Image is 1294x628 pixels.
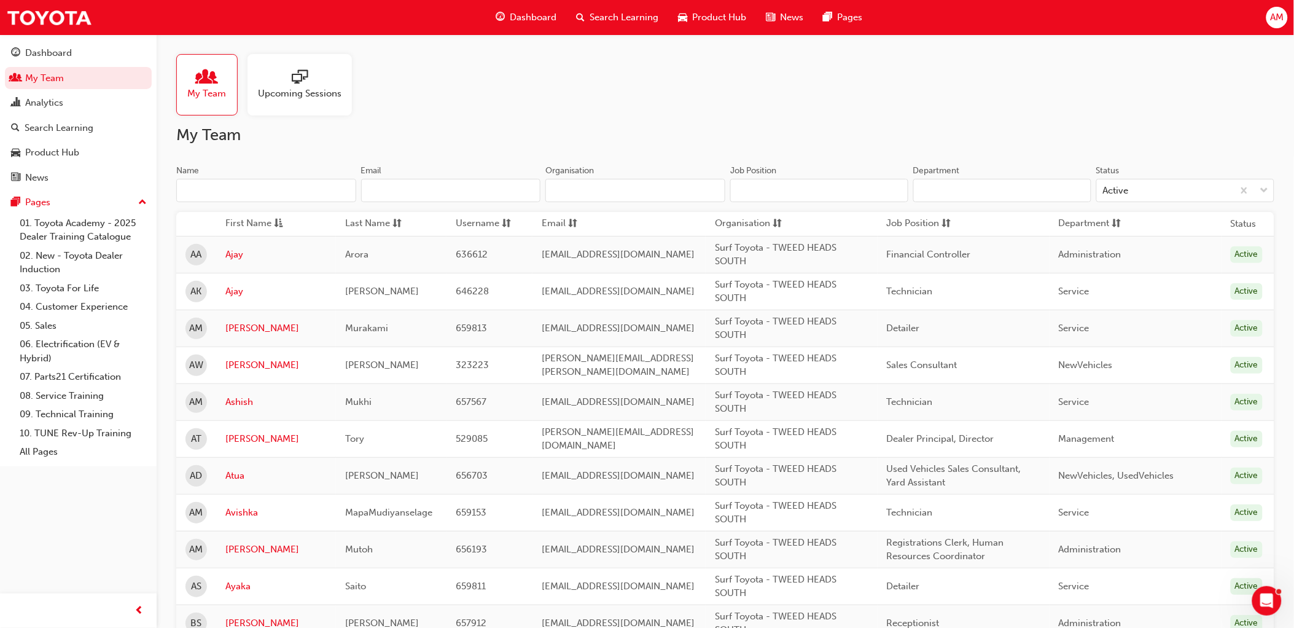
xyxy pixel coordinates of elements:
span: Surf Toyota - TWEED HEADS SOUTH [715,463,836,489]
span: sorting-icon [568,216,577,232]
span: AA [191,248,202,262]
a: news-iconNews [756,5,813,30]
button: Pages [5,191,152,214]
span: Surf Toyota - TWEED HEADS SOUTH [715,574,836,599]
h2: My Team [176,125,1274,145]
span: pages-icon [11,197,20,208]
a: 06. Electrification (EV & Hybrid) [15,335,152,367]
span: NewVehicles [1059,359,1113,371]
span: [EMAIL_ADDRESS][DOMAIN_NAME] [542,396,695,407]
div: Active [1103,184,1129,198]
div: News [25,171,49,185]
span: [EMAIL_ADDRESS][DOMAIN_NAME] [542,323,695,334]
span: search-icon [576,10,585,25]
span: AK [191,285,202,299]
span: Arora [345,249,368,260]
a: Ayaka [225,579,327,594]
div: Department [913,165,960,177]
span: prev-icon [135,603,144,619]
span: sorting-icon [392,216,402,232]
span: [EMAIL_ADDRESS][DOMAIN_NAME] [542,470,695,481]
iframe: Intercom live chat [1252,586,1282,616]
span: AM [190,395,203,409]
span: 657567 [456,396,486,407]
a: [PERSON_NAME] [225,321,327,336]
a: Upcoming Sessions [247,54,362,116]
span: AD [190,469,203,483]
a: 09. Technical Training [15,405,152,424]
a: 07. Parts21 Certification [15,367,152,387]
span: [PERSON_NAME] [345,286,419,297]
span: Technician [887,396,933,407]
span: 656703 [456,470,488,481]
span: Search Learning [590,10,658,25]
div: Job Position [730,165,776,177]
span: AM [190,321,203,336]
input: Department [913,179,1091,202]
span: MapaMudiyanselage [345,507,432,518]
div: Active [1231,357,1263,374]
span: [PERSON_NAME] [345,359,419,371]
span: news-icon [766,10,775,25]
span: Service [1059,581,1089,592]
span: Detailer [887,581,920,592]
a: [PERSON_NAME] [225,543,327,557]
span: 646228 [456,286,489,297]
div: Active [1231,394,1263,410]
span: Technician [887,507,933,518]
span: Financial Controller [887,249,971,260]
span: sorting-icon [942,216,951,232]
a: 01. Toyota Academy - 2025 Dealer Training Catalogue [15,214,152,246]
div: Search Learning [25,121,93,135]
span: Used Vehicles Sales Consultant, Yard Assistant [887,463,1021,489]
span: sessionType_ONLINE_URL-icon [292,69,308,87]
span: asc-icon [274,216,283,232]
span: [PERSON_NAME] [345,470,419,481]
span: AS [191,579,201,594]
a: Ajay [225,285,327,299]
span: NewVehicles, UsedVehicles [1059,470,1174,481]
span: sorting-icon [773,216,782,232]
span: car-icon [11,147,20,159]
span: [PERSON_NAME][EMAIL_ADDRESS][DOMAIN_NAME] [542,426,694,452]
input: Email [361,179,541,202]
span: Technician [887,286,933,297]
span: Email [542,216,566,232]
a: My Team [5,67,152,90]
span: [EMAIL_ADDRESS][DOMAIN_NAME] [542,581,695,592]
a: Ajay [225,248,327,262]
span: 659811 [456,581,486,592]
a: 04. Customer Experience [15,297,152,316]
span: [EMAIL_ADDRESS][DOMAIN_NAME] [542,507,695,518]
a: search-iconSearch Learning [566,5,668,30]
span: 323223 [456,359,489,371]
span: Surf Toyota - TWEED HEADS SOUTH [715,500,836,525]
a: Analytics [5,92,152,114]
div: Pages [25,195,50,210]
div: Active [1231,468,1263,484]
span: First Name [225,216,271,232]
button: Job Positionsorting-icon [887,216,954,232]
span: 659813 [456,323,487,334]
span: Dealer Principal, Director [887,433,994,444]
span: Management [1059,433,1115,444]
input: Name [176,179,356,202]
button: DashboardMy TeamAnalyticsSearch LearningProduct HubNews [5,39,152,191]
span: guage-icon [11,48,20,59]
span: AW [189,358,203,372]
span: Last Name [345,216,390,232]
div: Email [361,165,382,177]
span: [PERSON_NAME][EMAIL_ADDRESS][PERSON_NAME][DOMAIN_NAME] [542,353,694,378]
span: AM [1270,10,1284,25]
div: Active [1231,320,1263,337]
div: Dashboard [25,46,72,60]
img: Trak [6,4,92,31]
a: car-iconProduct Hub [668,5,756,30]
span: [EMAIL_ADDRESS][DOMAIN_NAME] [542,249,695,260]
span: 659153 [456,507,486,518]
span: people-icon [199,69,215,87]
a: [PERSON_NAME] [225,432,327,446]
button: Organisationsorting-icon [715,216,782,232]
span: people-icon [11,73,20,84]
